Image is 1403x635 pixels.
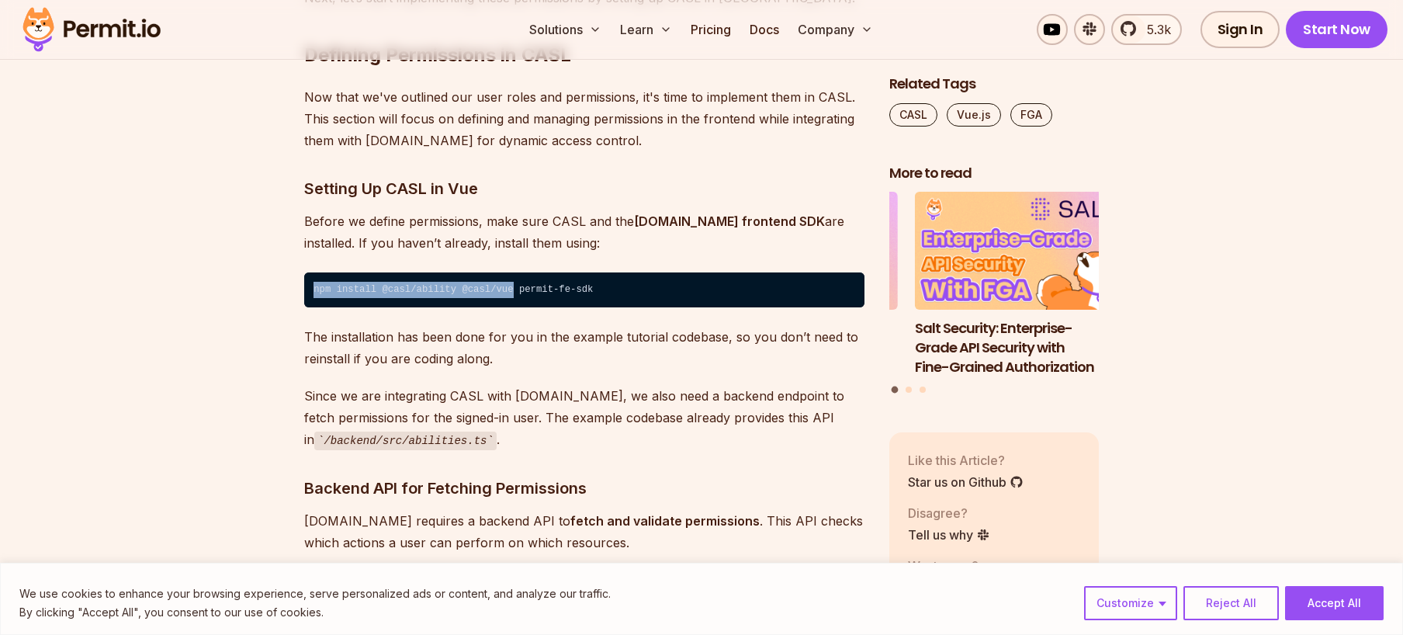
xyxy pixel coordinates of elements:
button: Company [792,14,879,45]
h3: Authentication and Authorization with Firebase [688,319,898,358]
h3: Backend API for Fetching Permissions [304,476,864,501]
a: Docs [743,14,785,45]
code: npm install @casl/ability @casl/vue permit-fe-sdk [304,272,864,308]
strong: [DOMAIN_NAME] frontend SDK [634,213,825,229]
p: We use cookies to enhance your browsing experience, serve personalized ads or content, and analyz... [19,585,611,603]
strong: fetch and validate permissions [570,513,760,529]
a: Vue.js [947,103,1001,127]
p: Want more? [908,557,1029,575]
a: CASL [889,103,937,127]
h2: Related Tags [889,75,1099,94]
button: Go to slide 1 [892,387,899,394]
p: The installation has been done for you in the example tutorial codebase, so you don’t need to rei... [304,326,864,370]
a: Salt Security: Enterprise-Grade API Security with Fine-Grained AuthorizationSalt Security: Enterp... [915,193,1124,377]
code: /backend/src/abilities.ts [314,432,497,450]
button: Accept All [1285,586,1384,620]
p: Disagree? [908,504,990,522]
button: Customize [1084,586,1177,620]
button: Go to slide 2 [906,387,912,393]
div: Posts [889,193,1099,396]
p: Now that we've outlined our user roles and permissions, it's time to implement them in CASL. This... [304,86,864,151]
a: Start Now [1286,11,1387,48]
p: Before we define permissions, make sure CASL and the are installed. If you haven’t already, insta... [304,210,864,254]
h2: More to read [889,164,1099,183]
a: FGA [1010,103,1052,127]
span: 5.3k [1138,20,1171,39]
h3: Setting Up CASL in Vue [304,176,864,201]
a: 5.3k [1111,14,1182,45]
button: Solutions [523,14,608,45]
a: Star us on Github [908,473,1024,491]
a: Sign In [1200,11,1280,48]
a: Tell us why [908,526,990,544]
img: Authentication and Authorization with Firebase [688,193,898,311]
button: Go to slide 3 [920,387,926,393]
li: 3 of 3 [688,193,898,377]
p: By clicking "Accept All", you consent to our use of cookies. [19,603,611,622]
li: 1 of 3 [915,193,1124,377]
p: [DOMAIN_NAME] requires a backend API to . This API checks which actions a user can perform on whi... [304,510,864,553]
img: Salt Security: Enterprise-Grade API Security with Fine-Grained Authorization [915,193,1124,311]
a: Pricing [684,14,737,45]
button: Reject All [1183,586,1279,620]
button: Learn [614,14,678,45]
img: Permit logo [16,3,168,56]
h3: Salt Security: Enterprise-Grade API Security with Fine-Grained Authorization [915,319,1124,376]
p: Since we are integrating CASL with [DOMAIN_NAME], we also need a backend endpoint to fetch permis... [304,385,864,451]
p: Like this Article? [908,451,1024,470]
